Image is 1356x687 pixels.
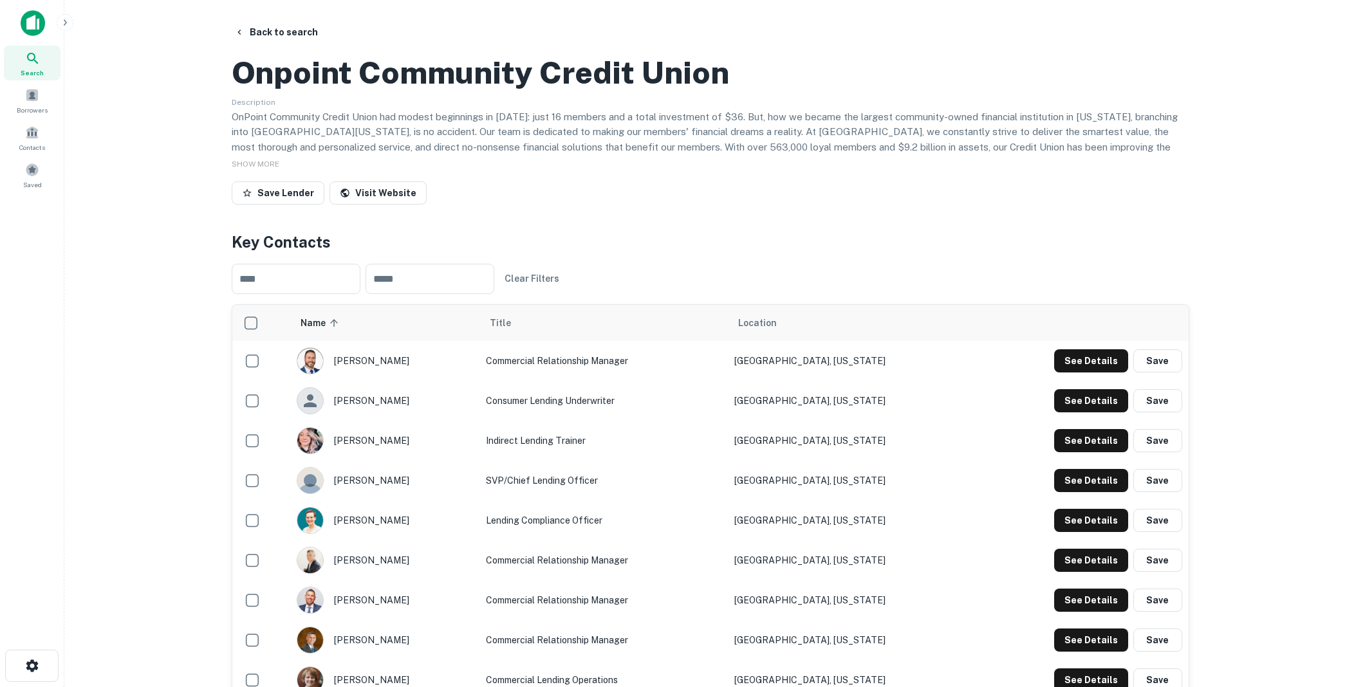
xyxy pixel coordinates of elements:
button: Save [1133,589,1182,612]
button: Back to search [229,21,323,44]
button: See Details [1054,469,1128,492]
button: See Details [1054,389,1128,412]
img: 1559252505691 [297,587,323,613]
a: Search [4,46,60,80]
button: Save [1133,549,1182,572]
span: Contacts [19,142,45,152]
img: 1564705703283 [297,547,323,573]
div: [PERSON_NAME] [297,347,473,374]
span: Location [738,315,777,331]
td: [GEOGRAPHIC_DATA], [US_STATE] [728,500,976,540]
h4: Key Contacts [232,230,1189,253]
img: 1719552199043 [297,428,323,453]
div: [PERSON_NAME] [297,587,473,614]
button: Save [1133,389,1182,412]
img: 1644257693919 [297,508,323,533]
h2: Onpoint Community Credit Union [232,54,729,91]
td: Consumer Lending Underwriter [479,381,728,421]
button: See Details [1054,429,1128,452]
img: 244xhbkr7g40x6bsu4gi6q4ry [297,468,323,493]
button: Save [1133,628,1182,652]
button: See Details [1054,628,1128,652]
button: See Details [1054,509,1128,532]
span: SHOW MORE [232,160,279,169]
button: Save [1133,429,1182,452]
td: [GEOGRAPHIC_DATA], [US_STATE] [728,381,976,421]
td: Lending Compliance Officer [479,500,728,540]
span: Title [490,315,528,331]
td: SVP/Chief Lending Officer [479,461,728,500]
span: Search [21,68,44,78]
img: 1740691545565 [297,348,323,374]
a: Visit Website [330,181,427,205]
td: Commercial Relationship Manager [479,620,728,660]
img: capitalize-icon.png [21,10,45,36]
button: Save Lender [232,181,324,205]
div: [PERSON_NAME] [297,467,473,494]
td: [GEOGRAPHIC_DATA], [US_STATE] [728,341,976,381]
td: Commercial Relationship Manager [479,540,728,580]
td: [GEOGRAPHIC_DATA], [US_STATE] [728,540,976,580]
div: [PERSON_NAME] [297,387,473,414]
img: 1516569045574 [297,627,323,653]
td: Commercial Relationship Manager [479,341,728,381]
button: Save [1133,509,1182,532]
span: Description [232,98,275,107]
button: See Details [1054,549,1128,572]
button: Save [1133,469,1182,492]
div: [PERSON_NAME] [297,507,473,534]
th: Title [479,305,728,341]
a: Saved [4,158,60,192]
td: Indirect Lending Trainer [479,421,728,461]
button: Clear Filters [499,267,564,290]
button: See Details [1054,349,1128,372]
td: [GEOGRAPHIC_DATA], [US_STATE] [728,620,976,660]
a: Borrowers [4,83,60,118]
td: [GEOGRAPHIC_DATA], [US_STATE] [728,580,976,620]
td: [GEOGRAPHIC_DATA], [US_STATE] [728,421,976,461]
td: [GEOGRAPHIC_DATA], [US_STATE] [728,461,976,500]
span: Name [301,315,342,331]
p: OnPoint Community Credit Union had modest beginnings in [DATE]: just 16 members and a total inves... [232,109,1189,170]
th: Name [290,305,479,341]
td: Commercial Relationship Manager [479,580,728,620]
button: Save [1133,349,1182,372]
div: [PERSON_NAME] [297,627,473,654]
button: See Details [1054,589,1128,612]
div: [PERSON_NAME] [297,427,473,454]
iframe: Chat Widget [1292,584,1356,646]
div: [PERSON_NAME] [297,547,473,574]
th: Location [728,305,976,341]
span: Borrowers [17,105,48,115]
a: Contacts [4,120,60,155]
span: Saved [23,179,42,190]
